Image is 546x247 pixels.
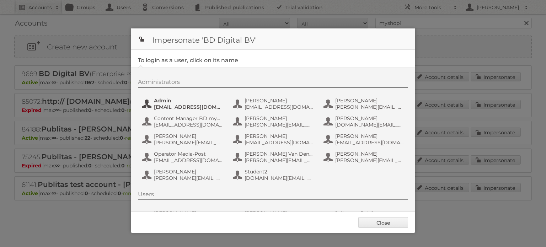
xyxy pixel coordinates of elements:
span: [EMAIL_ADDRESS][DOMAIN_NAME] [245,139,314,146]
button: [PERSON_NAME] [PERSON_NAME][EMAIL_ADDRESS][PERSON_NAME][DOMAIN_NAME] [323,150,406,164]
button: Operator Media-Post [EMAIL_ADDRESS][DOMAIN_NAME] [141,150,225,164]
button: Student2 [DOMAIN_NAME][EMAIL_ADDRESS][DOMAIN_NAME] [232,168,316,182]
span: [EMAIL_ADDRESS][DOMAIN_NAME] [245,104,314,110]
span: Julianna - Publitas [335,210,404,216]
span: [DOMAIN_NAME][EMAIL_ADDRESS][DOMAIN_NAME] [245,175,314,181]
button: [PERSON_NAME] [PERSON_NAME][EMAIL_ADDRESS][DOMAIN_NAME] [141,168,225,182]
button: Content Manager BD myShopi [EMAIL_ADDRESS][DOMAIN_NAME] [141,114,225,129]
button: Admin [EMAIL_ADDRESS][DOMAIN_NAME] [141,97,225,111]
h1: Impersonate 'BD Digital BV' [131,28,415,50]
div: Administrators [138,79,408,88]
span: [PERSON_NAME][EMAIL_ADDRESS][DOMAIN_NAME] [335,104,404,110]
button: [PERSON_NAME] [EMAIL_ADDRESS][DOMAIN_NAME] [323,132,406,146]
button: [PERSON_NAME] [DOMAIN_NAME][EMAIL_ADDRESS][DOMAIN_NAME] [323,114,406,129]
span: [EMAIL_ADDRESS][DOMAIN_NAME] [154,104,223,110]
span: [PERSON_NAME][EMAIL_ADDRESS][DOMAIN_NAME] [154,139,223,146]
span: [PERSON_NAME] [335,115,404,122]
button: [PERSON_NAME] [EMAIL_ADDRESS][DOMAIN_NAME] [232,132,316,146]
span: [PERSON_NAME] [245,115,314,122]
a: Close [358,217,408,228]
span: [PERSON_NAME] [245,97,314,104]
span: [DOMAIN_NAME][EMAIL_ADDRESS][DOMAIN_NAME] [335,122,404,128]
span: [EMAIL_ADDRESS][DOMAIN_NAME] [154,122,223,128]
span: Operator Media-Post [154,151,223,157]
button: [PERSON_NAME] Van Den [PERSON_NAME] [PERSON_NAME][EMAIL_ADDRESS][PERSON_NAME][DOMAIN_NAME] [232,150,316,164]
span: [PERSON_NAME] [335,151,404,157]
span: [PERSON_NAME][EMAIL_ADDRESS][DOMAIN_NAME] [245,122,314,128]
span: [PERSON_NAME] [154,168,223,175]
button: [PERSON_NAME] [PERSON_NAME][EMAIL_ADDRESS][DOMAIN_NAME] [141,132,225,146]
span: [PERSON_NAME] [245,133,314,139]
span: [PERSON_NAME][EMAIL_ADDRESS][PERSON_NAME][DOMAIN_NAME] [245,157,314,163]
span: Content Manager BD myShopi [154,115,223,122]
span: Student2 [245,168,314,175]
span: [PERSON_NAME] [154,210,223,216]
span: [PERSON_NAME] [154,133,223,139]
div: Users [138,191,408,200]
span: [PERSON_NAME][EMAIL_ADDRESS][DOMAIN_NAME] [154,175,223,181]
span: [PERSON_NAME] [335,97,404,104]
span: [EMAIL_ADDRESS][DOMAIN_NAME] [154,157,223,163]
span: [PERSON_NAME] [335,133,404,139]
legend: To login as a user, click on its name [138,57,238,64]
span: [PERSON_NAME][EMAIL_ADDRESS][PERSON_NAME][DOMAIN_NAME] [335,157,404,163]
button: [PERSON_NAME] [PERSON_NAME][EMAIL_ADDRESS][DOMAIN_NAME] [141,209,225,223]
button: [PERSON_NAME] [PERSON_NAME][EMAIL_ADDRESS][DOMAIN_NAME] [232,114,316,129]
button: [PERSON_NAME] [PERSON_NAME][EMAIL_ADDRESS][DOMAIN_NAME] [232,209,316,223]
button: [PERSON_NAME] [PERSON_NAME][EMAIL_ADDRESS][DOMAIN_NAME] [323,97,406,111]
span: [PERSON_NAME] [245,210,314,216]
button: Julianna - Publitas [EMAIL_ADDRESS][DOMAIN_NAME] [323,209,406,223]
span: [PERSON_NAME] Van Den [PERSON_NAME] [245,151,314,157]
span: Admin [154,97,223,104]
span: [EMAIL_ADDRESS][DOMAIN_NAME] [335,139,404,146]
button: [PERSON_NAME] [EMAIL_ADDRESS][DOMAIN_NAME] [232,97,316,111]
